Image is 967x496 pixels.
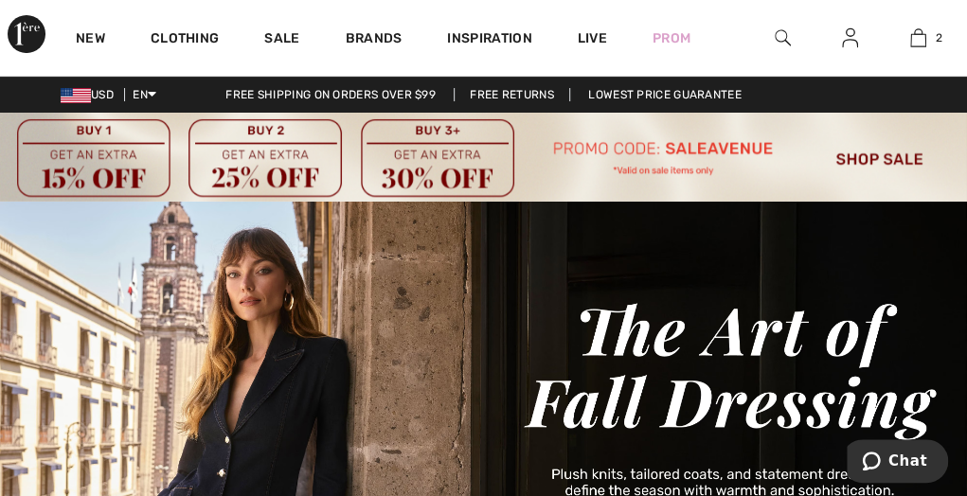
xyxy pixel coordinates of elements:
[573,88,757,101] a: Lowest Price Guarantee
[8,15,45,53] img: 1ère Avenue
[61,88,121,101] span: USD
[910,27,926,49] img: My Bag
[653,28,690,48] a: Prom
[827,27,873,50] a: Sign In
[775,27,791,49] img: search the website
[151,30,219,50] a: Clothing
[76,30,105,50] a: New
[578,28,607,48] a: Live
[936,29,942,46] span: 2
[210,88,451,101] a: Free shipping on orders over $99
[61,88,91,103] img: US Dollar
[847,439,948,487] iframe: Opens a widget where you can chat to one of our agents
[346,30,403,50] a: Brands
[264,30,299,50] a: Sale
[133,88,156,101] span: EN
[886,27,951,49] a: 2
[842,27,858,49] img: My Info
[447,30,531,50] span: Inspiration
[454,88,570,101] a: Free Returns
